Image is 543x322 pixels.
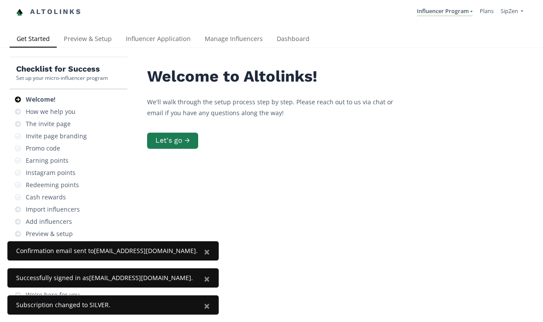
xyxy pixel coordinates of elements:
a: Preview & Setup [57,31,119,48]
a: SipZen [501,7,523,17]
div: Cash rewards [26,193,66,202]
span: × [204,271,210,286]
div: Set up your micro-influencer program [16,74,108,82]
button: Let's go → [147,133,198,149]
div: Promo code [26,144,60,153]
a: Dashboard [270,31,316,48]
span: × [204,298,210,313]
div: Instagram points [26,168,76,177]
button: Close [195,295,219,316]
a: Altolinks [16,5,82,19]
button: Close [195,268,219,289]
div: How we help you [26,107,76,116]
div: Confirmation email sent to [EMAIL_ADDRESS][DOMAIN_NAME] . [16,247,198,255]
div: Invite page branding [26,132,87,140]
div: Welcome! [26,95,55,104]
div: Subscription changed to SILVER. [16,301,198,309]
div: Earning points [26,156,69,165]
a: Plans [480,7,494,15]
a: Get Started [10,31,57,48]
div: Successfully signed in as [EMAIL_ADDRESS][DOMAIN_NAME] . [16,274,198,282]
div: Redeeming points [26,181,79,189]
div: Import influencers [26,205,80,214]
h2: Welcome to Altolinks! [147,68,409,86]
p: We'll walk through the setup process step by step. Please reach out to us via chat or email if yo... [147,96,409,118]
h5: Checklist for Success [16,64,108,74]
button: Close [195,241,219,262]
div: Preview & setup [26,230,73,238]
a: Influencer Application [119,31,198,48]
a: Manage Influencers [198,31,270,48]
iframe: chat widget [9,9,37,35]
span: × [204,244,210,259]
div: Add influencers [26,217,72,226]
a: Influencer Program [417,7,473,17]
span: SipZen [501,7,518,15]
div: The invite page [26,120,71,128]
